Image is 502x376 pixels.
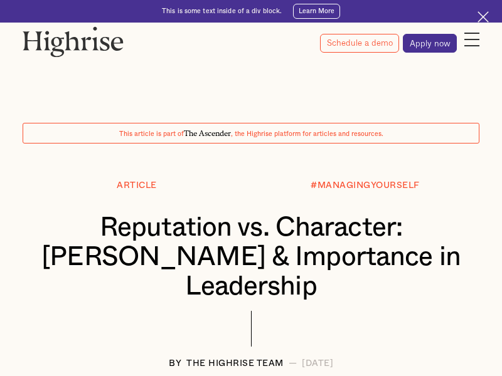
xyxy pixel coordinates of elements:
[184,127,231,136] span: The Ascender
[289,359,297,368] div: —
[162,7,282,16] div: This is some text inside of a div block.
[478,11,489,23] img: Cross icon
[41,213,461,301] h1: Reputation vs. Character: [PERSON_NAME] & Importance in Leadership
[231,131,383,137] span: , the Highrise platform for articles and resources.
[293,4,340,19] a: Learn More
[311,181,420,191] div: #MANAGINGYOURSELF
[23,26,124,57] img: Highrise logo
[169,359,181,368] div: BY
[186,359,284,368] div: The Highrise Team
[302,359,333,368] div: [DATE]
[403,34,457,53] a: Apply now
[320,34,399,53] a: Schedule a demo
[117,181,157,191] div: Article
[119,131,184,137] span: This article is part of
